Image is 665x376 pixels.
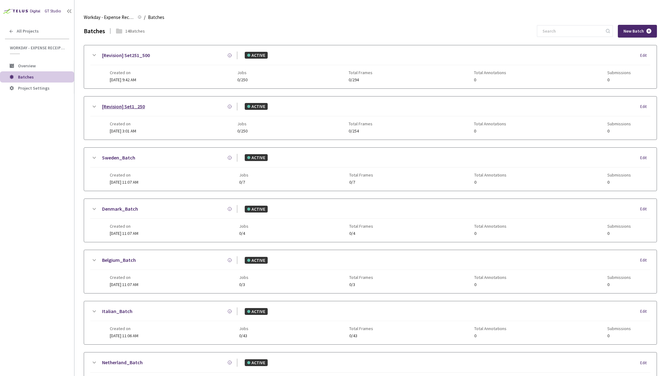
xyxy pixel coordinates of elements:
span: [DATE] 9:42 AM [110,77,136,83]
input: Search [539,25,605,37]
span: Total Annotations [474,326,507,331]
span: Total Annotations [474,275,507,280]
div: ACTIVE [245,308,268,315]
div: ACTIVE [245,52,268,59]
span: Total Annotations [474,70,506,75]
span: Workday - Expense Receipt Extraction [84,14,134,21]
span: 0 [474,129,506,133]
span: Jobs [239,275,248,280]
a: Italian_Batch [102,307,132,315]
div: Sweden_BatchACTIVEEditCreated on[DATE] 11:07 AMJobs0/7Total Frames0/7Total Annotations0Submissions0 [84,148,657,191]
span: All Projects [17,29,39,34]
span: 0/43 [349,333,373,338]
div: Edit [640,155,650,161]
div: Edit [640,52,650,59]
span: 0 [607,282,631,287]
span: Submissions [607,172,631,177]
div: Denmark_BatchACTIVEEditCreated on[DATE] 11:07 AMJobs0/4Total Frames0/4Total Annotations0Submissions0 [84,199,657,242]
span: 0 [607,333,631,338]
a: Sweden_Batch [102,154,135,162]
span: 0 [607,78,631,82]
span: 0 [474,78,506,82]
span: 0/7 [239,180,248,185]
span: Total Frames [349,121,373,126]
span: Project Settings [18,85,50,91]
span: Created on [110,326,138,331]
span: Submissions [607,275,631,280]
span: 0 [474,282,507,287]
span: Created on [110,172,138,177]
a: Belgium_Batch [102,256,136,264]
span: Total Frames [349,326,373,331]
span: 0 [474,180,507,185]
span: [DATE] 11:07 AM [110,231,138,236]
span: 0 [607,231,631,236]
span: 0 [607,180,631,185]
span: Created on [110,121,136,126]
span: 0 [607,129,631,133]
span: Jobs [239,172,248,177]
div: ACTIVE [245,154,268,161]
div: ACTIVE [245,206,268,213]
div: [Revision] Set1_250ACTIVEEditCreated on[DATE] 3:01 AMJobs0/250Total Frames0/254Total Annotations0... [84,96,657,140]
a: Netherland_Batch [102,359,143,366]
span: 0/7 [349,180,373,185]
span: [DATE] 11:06 AM [110,333,138,338]
span: [DATE] 11:07 AM [110,282,138,287]
span: [DATE] 3:01 AM [110,128,136,134]
span: Total Frames [349,70,373,75]
div: Batches [84,27,105,36]
span: Created on [110,224,138,229]
span: 0 [474,231,507,236]
a: [Revision] Set251_500 [102,51,150,59]
span: Submissions [607,70,631,75]
a: Denmark_Batch [102,205,138,213]
div: [Revision] Set251_500ACTIVEEditCreated on[DATE] 9:42 AMJobs0/250Total Frames0/294Total Annotation... [84,45,657,88]
span: New Batch [623,29,644,34]
a: [Revision] Set1_250 [102,103,145,110]
span: Jobs [237,70,248,75]
span: Workday - Expense Receipt Extraction [10,45,65,51]
div: ACTIVE [245,257,268,264]
div: 14 Batches [125,28,145,34]
li: / [144,14,145,21]
span: 0/294 [349,78,373,82]
span: Overview [18,63,36,69]
span: Created on [110,275,138,280]
span: Total Frames [349,224,373,229]
span: Total Frames [349,172,373,177]
span: Submissions [607,224,631,229]
div: GT Studio [45,8,61,14]
span: Total Frames [349,275,373,280]
span: Total Annotations [474,172,507,177]
div: Belgium_BatchACTIVEEditCreated on[DATE] 11:07 AMJobs0/3Total Frames0/3Total Annotations0Submissions0 [84,250,657,293]
span: 0/43 [239,333,248,338]
span: Total Annotations [474,121,506,126]
span: Created on [110,70,136,75]
span: Submissions [607,326,631,331]
span: [DATE] 11:07 AM [110,179,138,185]
span: 0/3 [239,282,248,287]
span: Jobs [239,224,248,229]
span: Submissions [607,121,631,126]
span: 0/4 [239,231,248,236]
span: 0/3 [349,282,373,287]
span: 0/250 [237,78,248,82]
span: 0/254 [349,129,373,133]
div: ACTIVE [245,103,268,110]
span: Jobs [239,326,248,331]
span: Total Annotations [474,224,507,229]
div: ACTIVE [245,359,268,366]
div: Edit [640,360,650,366]
span: 0 [474,333,507,338]
div: Edit [640,206,650,212]
div: Edit [640,104,650,110]
span: 0/4 [349,231,373,236]
span: Jobs [237,121,248,126]
span: Batches [148,14,164,21]
span: Batches [18,74,34,80]
span: 0/250 [237,129,248,133]
div: Edit [640,257,650,263]
div: Italian_BatchACTIVEEditCreated on[DATE] 11:06 AMJobs0/43Total Frames0/43Total Annotations0Submiss... [84,301,657,344]
div: Edit [640,308,650,315]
